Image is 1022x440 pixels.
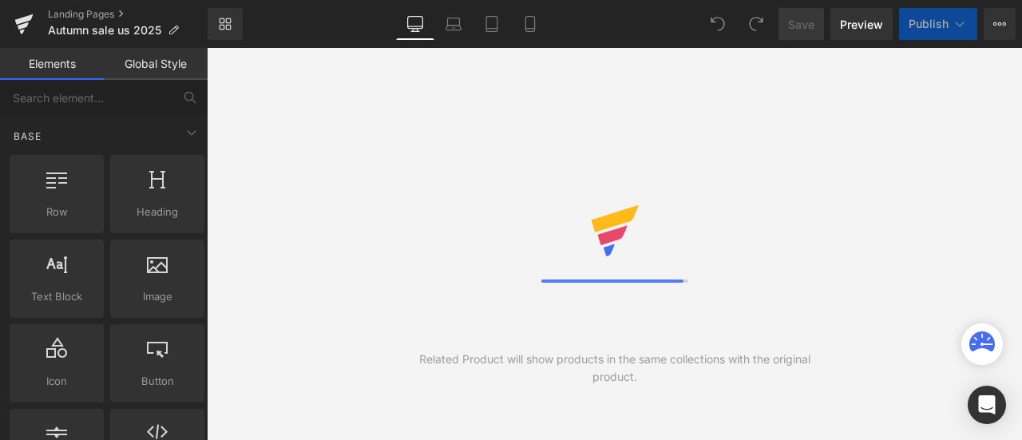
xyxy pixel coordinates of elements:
[48,24,161,37] span: Autumn sale us 2025
[410,351,818,386] div: Related Product will show products in the same collections with the original product.
[968,386,1006,424] div: Open Intercom Messenger
[14,204,99,220] span: Row
[14,288,99,305] span: Text Block
[434,8,473,40] a: Laptop
[48,8,208,21] a: Landing Pages
[840,16,883,33] span: Preview
[14,373,99,390] span: Icon
[830,8,893,40] a: Preview
[788,16,814,33] span: Save
[740,8,772,40] button: Redo
[208,8,243,40] a: New Library
[899,8,977,40] button: Publish
[104,48,208,80] a: Global Style
[396,8,434,40] a: Desktop
[702,8,734,40] button: Undo
[511,8,549,40] a: Mobile
[115,288,200,305] span: Image
[984,8,1016,40] button: More
[909,18,949,30] span: Publish
[115,373,200,390] span: Button
[115,204,200,220] span: Heading
[12,129,43,144] span: Base
[473,8,511,40] a: Tablet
